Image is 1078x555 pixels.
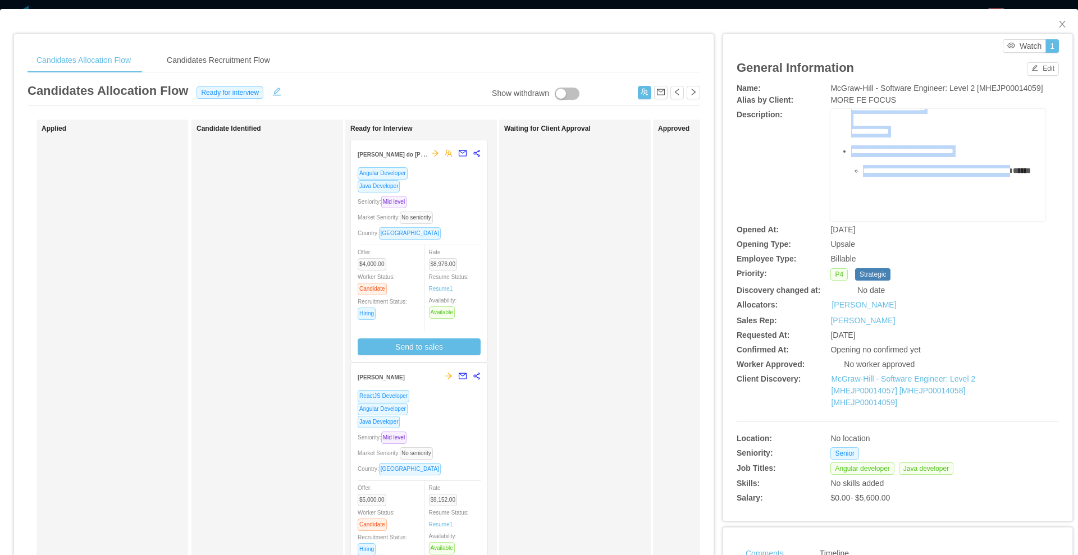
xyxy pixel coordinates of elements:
b: Client Discovery: [737,374,801,383]
span: No seniority [400,212,433,224]
h1: Candidate Identified [197,125,354,133]
b: Salary: [737,493,763,502]
span: $8,976.00 [429,258,458,270]
div: rdw-wrapper [830,109,1045,221]
button: Close [1047,9,1078,40]
b: Employee Type: [737,254,796,263]
b: Opening Type: [737,240,791,249]
span: Strategic [855,268,890,281]
a: Resume1 [429,520,453,529]
span: Angular Developer [358,167,408,180]
span: Candidate [358,519,387,531]
a: [PERSON_NAME] [832,299,896,311]
span: Market Seniority: [358,214,437,221]
div: Candidates Allocation Flow [28,48,140,73]
h1: Waiting for Client Approval [504,125,661,133]
span: Offer: [358,485,391,503]
span: Resume Status: [429,510,469,528]
span: No skills added [830,479,884,488]
h1: Ready for Interview [350,125,508,133]
span: MORE FE FOCUS [830,95,896,104]
span: Candidate [358,283,387,295]
span: Mid level [381,196,406,208]
span: Java Developer [358,180,400,192]
h1: Approved [658,125,815,133]
span: Seniority: [358,199,411,205]
b: Discovery changed at: [737,286,820,295]
span: [GEOGRAPHIC_DATA] [379,463,441,475]
span: ReactJS Developer [358,390,409,402]
b: Priority: [737,269,767,278]
span: arrow-right [445,372,453,380]
article: Candidates Allocation Flow [28,81,188,100]
span: Seniority: [358,434,411,441]
article: General Information [737,58,854,77]
button: icon: editEdit [1027,62,1059,76]
span: Hiring [358,308,376,320]
b: Description: [737,110,783,119]
span: $0.00 - $5,600.00 [830,493,890,502]
span: $5,000.00 [358,494,386,506]
span: McGraw-Hill - Software Engineer: Level 2 [MHEJP00014059] [830,84,1043,93]
span: team [445,149,453,157]
b: Requested At: [737,331,789,340]
div: Candidates Recruitment Flow [158,48,279,73]
span: Worker Status: [358,510,395,528]
b: Allocators: [737,300,778,309]
span: Mid level [381,432,406,444]
span: Worker Status: [358,274,395,292]
span: No date [857,286,885,295]
b: Job Titles: [737,464,776,473]
span: [DATE] [830,225,855,234]
span: arrow-right [431,149,439,157]
b: Sales Rep: [737,316,777,325]
button: Send to sales [358,338,481,355]
span: [GEOGRAPHIC_DATA] [379,227,441,240]
span: No seniority [400,447,433,460]
span: [DATE] [830,331,855,340]
span: $9,152.00 [429,494,458,506]
span: share-alt [473,372,481,380]
b: Confirmed At: [737,345,789,354]
span: Upsale [830,240,855,249]
span: share-alt [473,149,481,157]
button: icon: left [670,86,684,99]
span: Recruitment Status: [358,534,407,552]
span: Ready for interview [197,86,263,99]
span: Country: [358,466,445,472]
span: Java developer [899,462,953,475]
span: Availability: [429,297,459,315]
button: mail [453,145,467,163]
button: icon: mail [654,86,668,99]
span: Angular Developer [358,403,408,415]
button: icon: edit [268,85,286,96]
span: Country: [358,230,445,236]
span: Recruitment Status: [358,299,407,317]
strong: [PERSON_NAME] do [PERSON_NAME] [358,149,462,158]
button: mail [453,368,467,386]
span: Rate [429,249,462,267]
div: No location [830,433,992,444]
h1: Applied [42,125,199,133]
span: Java Developer [358,416,400,428]
span: Available [429,542,455,554]
span: Opening no confirmed yet [830,345,920,354]
span: Billable [830,254,856,263]
a: Resume1 [429,285,453,293]
span: No worker approved [844,360,915,369]
span: Market Seniority: [358,450,437,456]
strong: [PERSON_NAME] [358,374,405,380]
span: $4,000.00 [358,258,386,270]
button: icon: right [687,86,700,99]
div: Show withdrawn [492,88,549,100]
a: [PERSON_NAME] [830,316,895,325]
span: Rate [429,485,462,503]
button: 1 [1045,39,1059,53]
b: Worker Approved: [737,360,805,369]
span: Angular developer [830,462,894,475]
span: Available [429,306,455,319]
b: Location: [737,434,772,443]
span: Availability: [429,533,459,551]
span: Offer: [358,249,391,267]
button: icon: usergroup-add [638,86,651,99]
